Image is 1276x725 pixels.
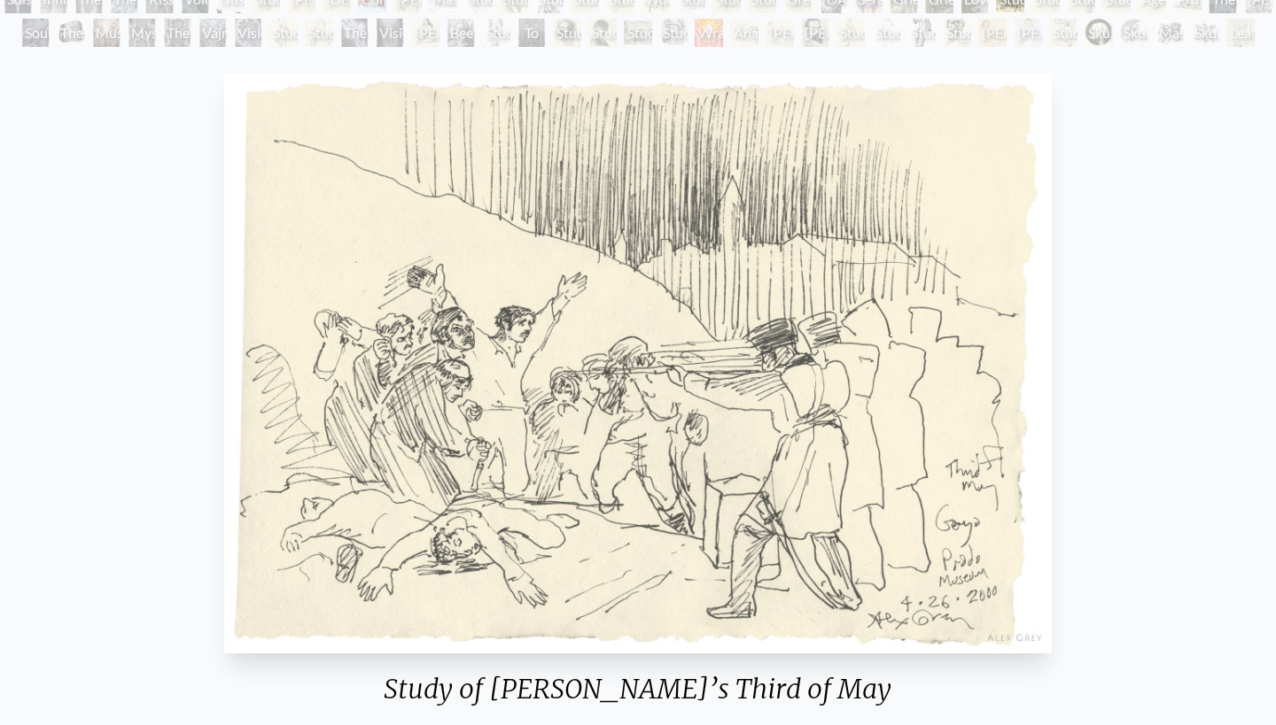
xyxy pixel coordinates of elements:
div: Study of [PERSON_NAME]’s Potato Eaters [624,19,652,47]
img: Study-of-Goya's-Third-of-May-4-26-2000-Alex-Grey-watermarked.jpg [224,73,1053,653]
div: [PERSON_NAME] [411,19,440,47]
div: Vision & Mission [376,19,404,47]
div: The Gift [340,19,369,47]
div: Skull Fetus [1085,19,1113,47]
div: Study of [PERSON_NAME] [PERSON_NAME] [872,19,900,47]
div: Study of [PERSON_NAME] The Kiss [305,19,333,47]
div: To See or Not to See [517,19,546,47]
div: Mystic Eye [128,19,156,47]
div: Study of [PERSON_NAME] Captive [269,19,298,47]
div: Study of [PERSON_NAME] [PERSON_NAME] [907,19,936,47]
div: [PERSON_NAME] Pregnant & Reading [978,19,1007,47]
div: Study of [PERSON_NAME] [482,19,510,47]
div: Beethoven [447,19,475,47]
div: Study of [PERSON_NAME] [943,19,971,47]
div: Skull Fetus Study [1120,19,1148,47]
div: Study of Rembrandt Self-Portrait [588,19,617,47]
div: Vajra Brush [198,19,227,47]
div: Master of Confusion [1155,19,1184,47]
div: Skull Fetus Tondo [1191,19,1219,47]
div: Vision Taking Form [234,19,262,47]
div: [PERSON_NAME] [801,19,829,47]
div: The First Artists [57,19,85,47]
div: Study of Rembrandt Self-Portrait As [PERSON_NAME] [553,19,581,47]
div: Study of [PERSON_NAME] Self-Portrait [659,19,688,47]
div: Wrathful Guardian [695,19,723,47]
div: Study of [PERSON_NAME]’s The Old Guitarist [1049,19,1078,47]
div: Study of [PERSON_NAME]’s Third of May [217,673,1060,719]
div: Leaf and Tree [1226,19,1255,47]
div: [PERSON_NAME] [766,19,794,47]
div: Anatomy Lab [730,19,759,47]
div: Study of [PERSON_NAME] The Deposition [836,19,865,47]
div: The Seer [163,19,191,47]
div: [PERSON_NAME] Pregnant & Sleeping [1014,19,1042,47]
div: Music of Liberation [92,19,121,47]
div: Soultrons [21,19,50,47]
